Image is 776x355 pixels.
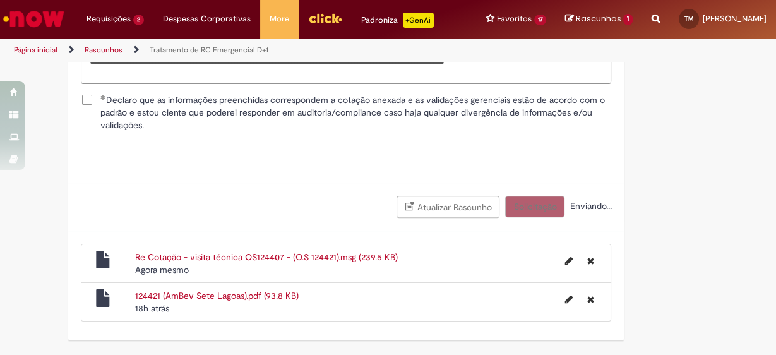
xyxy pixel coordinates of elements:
[557,251,580,271] button: Editar nome de arquivo Re Cotação - visita técnica OS124407 - (O.S 124421).msg
[308,9,342,28] img: click_logo_yellow_360x200.png
[361,13,434,28] div: Padroniza
[579,289,601,310] button: Excluir 124421 (AmBev Sete Lagoas).pdf
[557,289,580,310] button: Editar nome de arquivo 124421 (AmBev Sete Lagoas).pdf
[9,39,508,62] ul: Trilhas de página
[14,45,57,55] a: Página inicial
[135,251,398,263] a: Re Cotação - visita técnica OS124407 - (O.S 124421).msg (239.5 KB)
[135,303,169,314] time: 30/09/2025 14:33:21
[403,13,434,28] p: +GenAi
[150,45,268,55] a: Tratamento de RC Emergencial D+1
[270,13,289,25] span: More
[567,200,611,212] span: Enviando...
[100,93,611,131] span: Declaro que as informações preenchidas correspondem a cotação anexada e as validações gerenciais ...
[133,15,144,25] span: 2
[703,13,767,24] span: [PERSON_NAME]
[684,15,694,23] span: TM
[135,290,299,301] a: 124421 (AmBev Sete Lagoas).pdf (93.8 KB)
[576,13,621,25] span: Rascunhos
[135,303,169,314] span: 18h atrás
[623,14,633,25] span: 1
[534,15,547,25] span: 17
[135,264,189,275] span: Agora mesmo
[579,251,601,271] button: Excluir Re Cotação - visita técnica OS124407 - (O.S 124421).msg
[135,264,189,275] time: 01/10/2025 08:24:24
[81,51,611,84] textarea: Descrição
[497,13,532,25] span: Favoritos
[87,13,131,25] span: Requisições
[1,6,66,32] img: ServiceNow
[100,95,105,100] span: Obrigatório Preenchido
[565,13,633,25] a: Rascunhos
[85,45,122,55] a: Rascunhos
[163,13,251,25] span: Despesas Corporativas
